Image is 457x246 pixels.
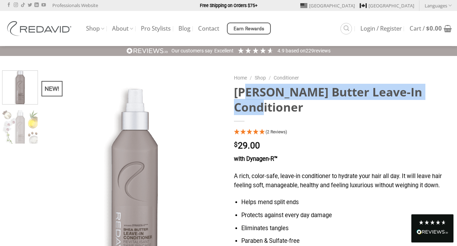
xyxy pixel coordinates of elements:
img: REVIEWS.io [126,48,168,54]
bdi: 29.00 [234,140,260,151]
a: Pro Stylists [141,22,171,35]
a: [GEOGRAPHIC_DATA] [300,0,355,11]
a: Earn Rewards [227,23,271,34]
li: Helps mend split ends [241,198,452,207]
span: / [269,75,271,81]
a: Blog [178,22,190,35]
div: Read All Reviews [411,214,453,242]
a: Search [340,23,352,34]
a: Login / Register [360,22,402,35]
span: reviews [314,48,331,53]
span: Cart / [410,26,442,31]
a: Follow on Twitter [28,3,32,8]
a: Shop [255,75,266,81]
div: Our customers say [171,48,213,55]
img: REVIEWS.io [417,229,448,234]
div: 4.8 Stars [418,220,446,225]
span: $ [426,24,430,32]
div: Excellent [214,48,234,55]
a: Follow on Facebook [7,3,11,8]
a: Follow on TikTok [21,3,25,8]
span: Based on [286,48,306,53]
li: Eliminates tangles [241,224,452,233]
div: 4.91 Stars [237,47,274,54]
a: Follow on LinkedIn [34,3,39,8]
a: Follow on YouTube [41,3,46,8]
span: $ [234,141,238,148]
a: Follow on Instagram [14,3,18,8]
a: [GEOGRAPHIC_DATA] [360,0,414,11]
li: Paraben & Sulfate-free [241,236,452,246]
span: 5 Stars - 2 Reviews [266,130,287,134]
span: Login / Register [360,26,402,31]
a: Home [234,75,247,81]
h1: [PERSON_NAME] Butter Leave-In Conditioner [234,84,452,115]
span: 4.9 [278,48,286,53]
span: / [250,75,252,81]
div: Read All Reviews [417,228,448,237]
bdi: 0.00 [426,24,442,32]
img: REDAVID Salon Products | United States [5,21,76,36]
a: Conditioner [274,75,299,81]
span: Earn Rewards [234,25,265,33]
p: A rich, color-safe, leave-in conditioner to hydrate your hair all day. It will leave hair feeling... [234,172,452,190]
a: Shop [86,22,104,36]
span: 229 [306,48,314,53]
strong: Free Shipping on Orders $75+ [200,3,257,8]
a: About [112,22,133,36]
a: Languages [425,0,452,11]
a: Contact [198,22,219,35]
li: Protects against every day damage [241,211,452,220]
strong: with Dynagen-R™ [234,156,278,162]
div: 5 Stars - 2 Reviews [234,128,452,137]
a: Cart / $0.00 [410,21,452,36]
